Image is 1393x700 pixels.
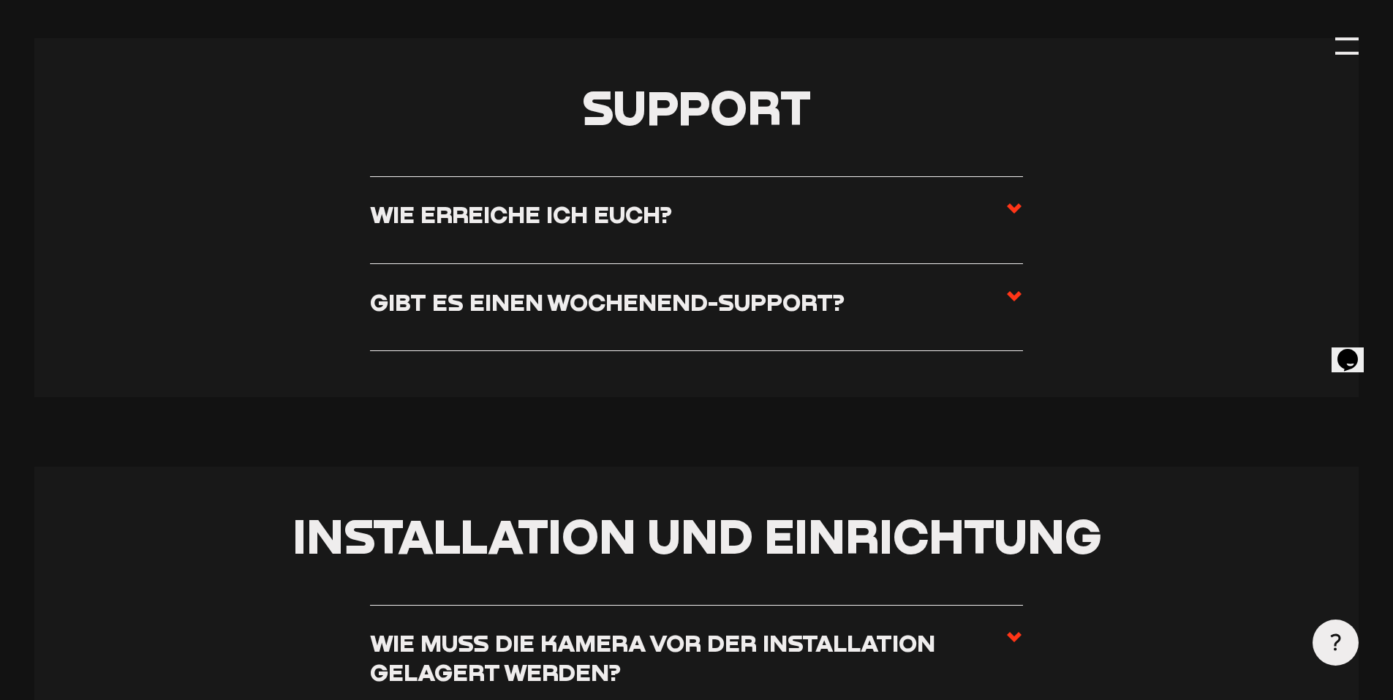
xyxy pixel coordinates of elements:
[1332,328,1378,372] iframe: chat widget
[370,628,1005,686] h3: Wie muss die Kamera vor der Installation gelagert werden?
[582,78,811,135] span: Support
[292,507,1101,564] span: Installation und Einrichtung
[370,287,845,316] h3: Gibt es einen Wochenend-Support?
[370,200,672,228] h3: Wie erreiche ich euch?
